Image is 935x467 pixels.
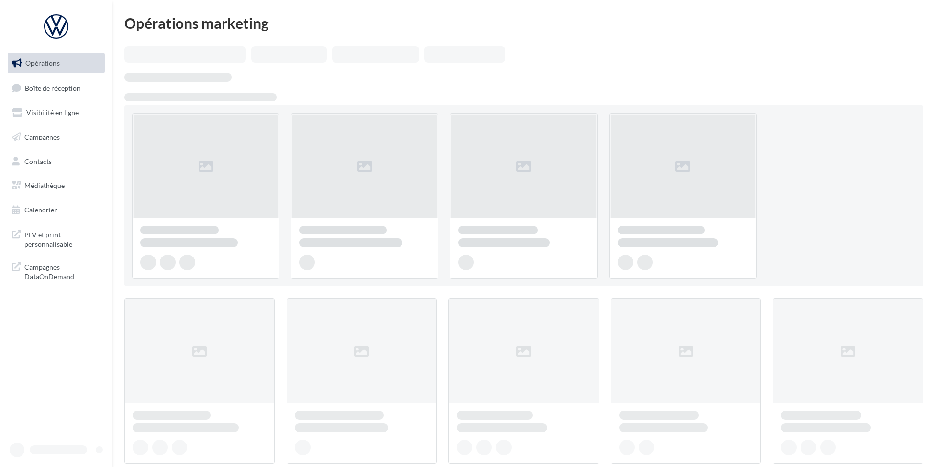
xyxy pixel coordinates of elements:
a: Visibilité en ligne [6,102,107,123]
a: Opérations [6,53,107,73]
a: Contacts [6,151,107,172]
span: Calendrier [24,206,57,214]
div: Opérations marketing [124,16,923,30]
span: Campagnes DataOnDemand [24,260,101,281]
span: PLV et print personnalisable [24,228,101,249]
a: Campagnes [6,127,107,147]
span: Boîte de réception [25,83,81,92]
a: Médiathèque [6,175,107,196]
a: PLV et print personnalisable [6,224,107,253]
span: Campagnes [24,133,60,141]
a: Campagnes DataOnDemand [6,257,107,285]
a: Boîte de réception [6,77,107,98]
span: Opérations [25,59,60,67]
span: Contacts [24,157,52,165]
span: Visibilité en ligne [26,108,79,117]
a: Calendrier [6,200,107,220]
span: Médiathèque [24,181,65,189]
